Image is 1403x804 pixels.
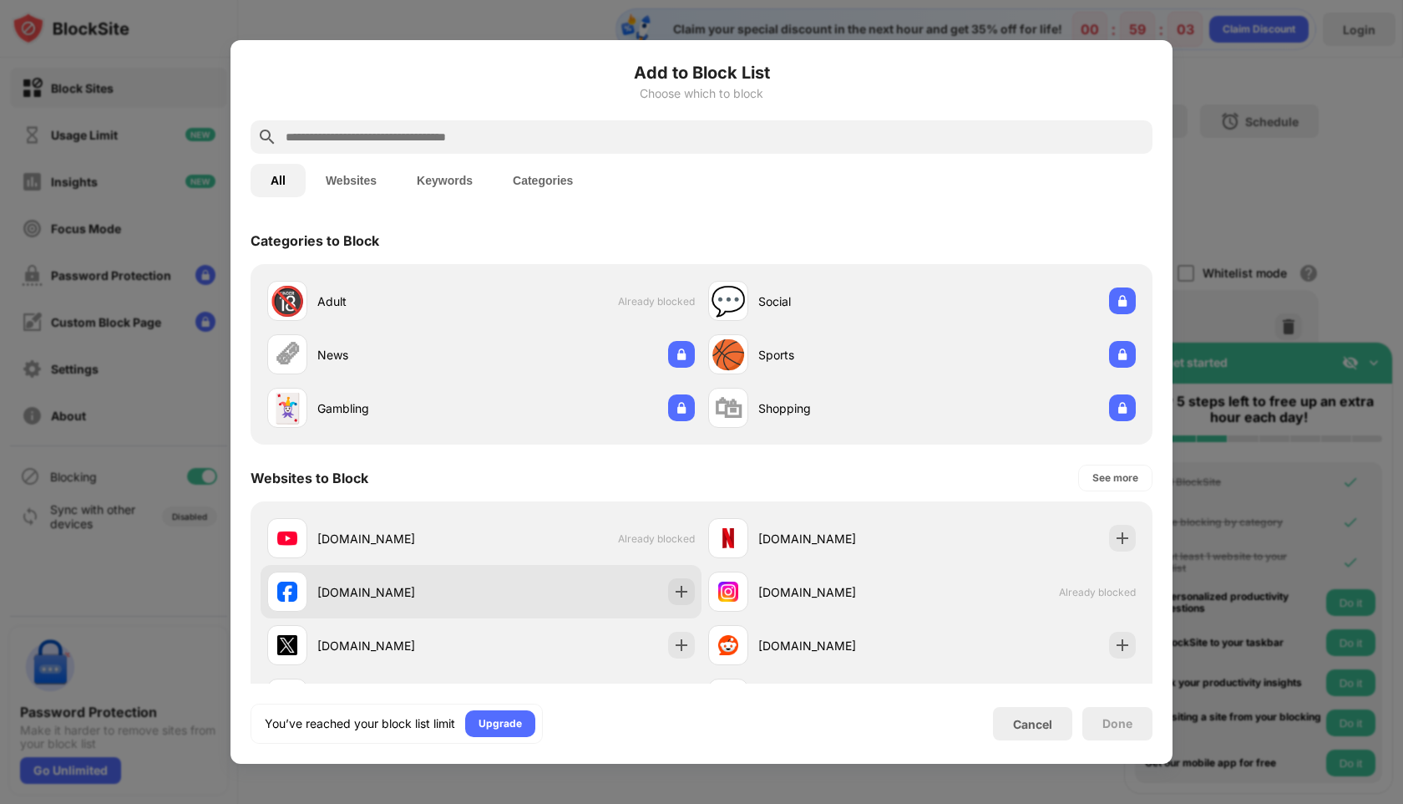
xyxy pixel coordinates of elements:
img: favicons [277,635,297,655]
div: Adult [317,293,481,310]
div: [DOMAIN_NAME] [758,583,922,601]
div: 🗞 [273,338,301,372]
div: Sports [758,346,922,364]
span: Already blocked [618,532,695,545]
button: Keywords [397,164,493,197]
div: 💬 [711,284,746,318]
div: Choose which to block [251,87,1152,100]
div: 🛍 [714,391,742,425]
div: 🃏 [270,391,305,425]
div: Gambling [317,399,481,417]
div: Done [1102,717,1132,730]
div: [DOMAIN_NAME] [758,530,922,547]
h6: Add to Block List [251,60,1152,85]
div: Social [758,293,922,310]
div: [DOMAIN_NAME] [317,583,481,601]
div: See more [1092,470,1138,486]
div: 🔞 [270,284,305,318]
div: [DOMAIN_NAME] [317,530,481,547]
span: Already blocked [1059,586,1136,598]
div: Categories to Block [251,232,379,249]
button: Websites [306,164,397,197]
img: favicons [277,582,297,602]
button: Categories [493,164,593,197]
div: News [317,346,481,364]
img: favicons [718,528,738,548]
div: Websites to Block [251,470,368,486]
span: Already blocked [618,295,695,308]
div: Upgrade [479,715,522,732]
div: You’ve reached your block list limit [265,715,455,732]
img: favicons [718,582,738,602]
div: Cancel [1013,717,1052,731]
div: [DOMAIN_NAME] [317,637,481,654]
img: search.svg [257,127,277,147]
div: [DOMAIN_NAME] [758,637,922,654]
img: favicons [718,635,738,655]
button: All [251,164,306,197]
img: favicons [277,528,297,548]
div: Shopping [758,399,922,417]
div: 🏀 [711,338,746,372]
